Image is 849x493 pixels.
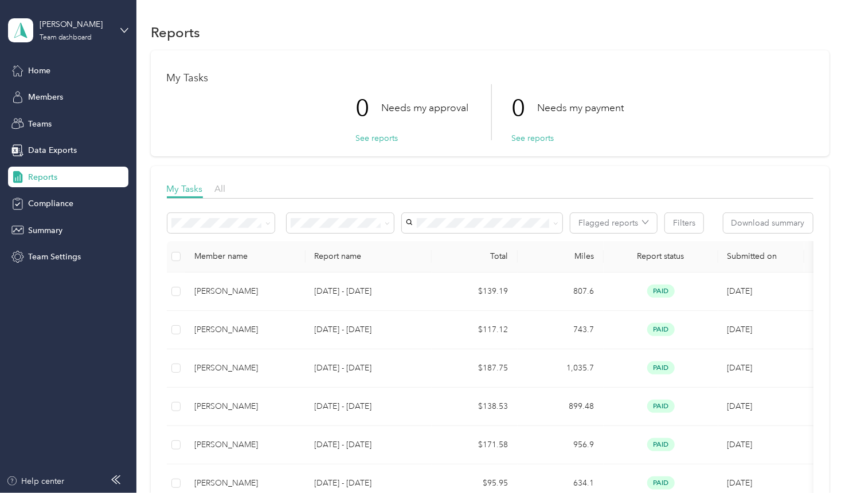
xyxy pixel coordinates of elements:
button: See reports [356,132,398,144]
span: [DATE] [727,286,753,296]
p: [DATE] - [DATE] [315,439,422,451]
button: Download summary [723,213,813,233]
td: $187.75 [432,349,518,388]
td: $171.58 [432,426,518,464]
span: Report status [613,251,709,261]
span: Members [28,91,63,103]
span: paid [647,438,675,451]
span: paid [647,323,675,336]
h1: My Tasks [167,72,813,84]
span: paid [647,476,675,490]
div: [PERSON_NAME] [194,439,296,451]
td: $138.53 [432,388,518,426]
p: [DATE] - [DATE] [315,285,422,298]
th: Report name [306,241,432,273]
span: paid [647,285,675,298]
th: Submitted on [718,241,804,273]
p: Needs my approval [382,101,469,115]
div: Miles [527,251,594,261]
td: 743.7 [518,311,604,349]
span: All [215,183,226,194]
span: [DATE] [727,401,753,411]
h1: Reports [151,26,201,38]
div: [PERSON_NAME] [194,477,296,490]
td: 956.9 [518,426,604,464]
p: 0 [512,84,538,132]
iframe: Everlance-gr Chat Button Frame [785,429,849,493]
p: Needs my payment [538,101,624,115]
div: Total [441,251,508,261]
td: 899.48 [518,388,604,426]
p: 0 [356,84,382,132]
span: Compliance [28,198,73,210]
button: Filters [665,213,703,233]
span: My Tasks [167,183,203,194]
button: See reports [512,132,554,144]
p: [DATE] - [DATE] [315,362,422,374]
div: [PERSON_NAME] [194,362,296,374]
span: Data Exports [28,144,77,156]
button: Help center [6,475,65,487]
span: Teams [28,118,52,130]
div: Member name [194,251,296,261]
span: Reports [28,171,57,183]
p: [DATE] - [DATE] [315,324,422,336]
td: $117.12 [432,311,518,349]
span: Summary [28,224,62,236]
div: [PERSON_NAME] [194,285,296,298]
span: [DATE] [727,325,753,334]
span: paid [647,400,675,413]
span: [DATE] [727,478,753,488]
span: [DATE] [727,440,753,449]
span: Team Settings [28,251,81,263]
td: 1,035.7 [518,349,604,388]
span: [DATE] [727,363,753,373]
p: [DATE] - [DATE] [315,400,422,413]
td: $139.19 [432,273,518,311]
div: [PERSON_NAME] [194,400,296,413]
td: 807.6 [518,273,604,311]
p: [DATE] - [DATE] [315,477,422,490]
div: [PERSON_NAME] [194,324,296,336]
div: Team dashboard [40,34,92,41]
button: Flagged reports [570,213,657,233]
th: Member name [185,241,306,273]
div: [PERSON_NAME] [40,18,111,30]
span: Home [28,65,50,77]
span: paid [647,361,675,374]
